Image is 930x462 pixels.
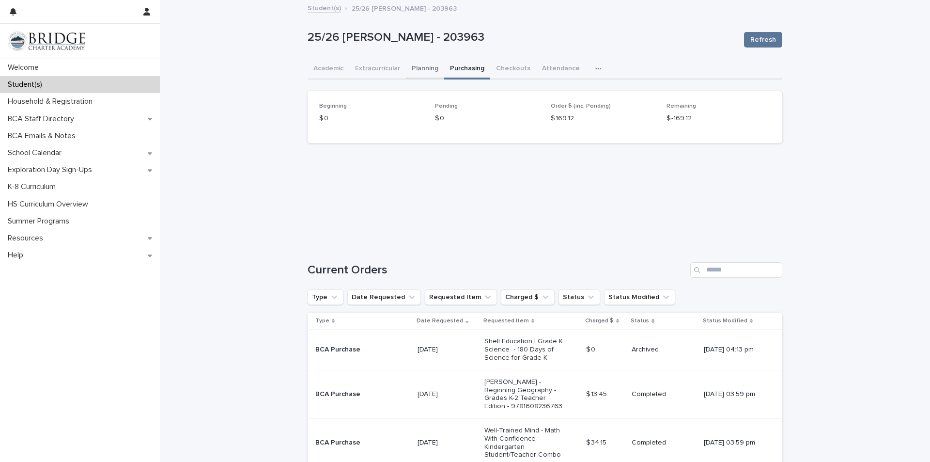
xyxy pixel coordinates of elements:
p: [DATE] [418,439,476,447]
p: Status [631,316,649,326]
span: Remaining [666,103,696,109]
button: Attendance [536,59,586,80]
button: Purchasing [444,59,490,80]
p: $ 34.15 [586,437,608,447]
tr: BCA Purchase[DATE]Shell Education | Grade K Science - 180 Days of Science for Grade K$ 0$ 0 Archi... [308,330,782,370]
p: $ 0 [319,113,423,124]
button: Status [558,289,600,305]
p: Student(s) [4,80,50,89]
button: Planning [406,59,444,80]
tr: BCA Purchase[DATE][PERSON_NAME] - Beginning Geography - Grades K-2 Teacher Edition - 978160823676... [308,370,782,418]
img: V1C1m3IdTEidaUdm9Hs0 [8,32,85,51]
p: $ 13.45 [586,388,609,398]
p: Date Requested [417,316,463,326]
p: Completed [632,390,696,398]
span: Order $ (inc. Pending) [551,103,611,109]
p: Requested Item [483,316,529,326]
p: Shell Education | Grade K Science - 180 Days of Science for Grade K [484,337,565,362]
p: Completed [632,439,696,447]
span: Beginning [319,103,347,109]
a: Student(s) [308,2,341,13]
p: HS Curriculum Overview [4,200,96,209]
button: Extracurricular [349,59,406,80]
p: [DATE] 04:13 pm [704,346,767,354]
p: School Calendar [4,148,69,158]
button: Date Requested [347,289,421,305]
p: [DATE] [418,390,476,398]
p: Charged $ [585,316,614,326]
p: Welcome [4,63,46,72]
p: Resources [4,234,51,243]
button: Requested Item [425,289,497,305]
p: BCA Purchase [315,346,396,354]
button: Type [308,289,343,305]
p: $ -169.12 [666,113,771,124]
p: Status Modified [703,316,747,326]
p: BCA Purchase [315,439,396,447]
p: 25/26 [PERSON_NAME] - 203963 [352,2,457,13]
p: 25/26 [PERSON_NAME] - 203963 [308,31,736,45]
span: Refresh [750,35,776,45]
p: BCA Purchase [315,390,396,398]
p: $ 169.12 [551,113,655,124]
p: Exploration Day Sign-Ups [4,165,100,175]
p: [DATE] [418,346,476,354]
input: Search [690,262,782,278]
p: K-8 Curriculum [4,182,63,191]
p: Well-Trained Mind - Math With Confidence - Kindergarten Student/Teacher Combo [484,427,565,459]
h1: Current Orders [308,263,686,277]
button: Checkouts [490,59,536,80]
span: Pending [435,103,458,109]
p: Household & Registration [4,97,100,106]
p: $ 0 [435,113,539,124]
p: Help [4,251,31,260]
button: Academic [308,59,349,80]
button: Status Modified [604,289,675,305]
p: BCA Staff Directory [4,114,82,124]
button: Charged $ [501,289,555,305]
p: Type [315,316,329,326]
button: Refresh [744,32,782,48]
p: Archived [632,346,696,354]
p: [PERSON_NAME] - Beginning Geography - Grades K-2 Teacher Edition - 9781608236763 [484,378,565,411]
p: $ 0 [586,344,597,354]
p: BCA Emails & Notes [4,131,83,141]
p: [DATE] 03:59 pm [704,439,767,447]
p: Summer Programs [4,217,77,226]
p: [DATE] 03:59 pm [704,390,767,398]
